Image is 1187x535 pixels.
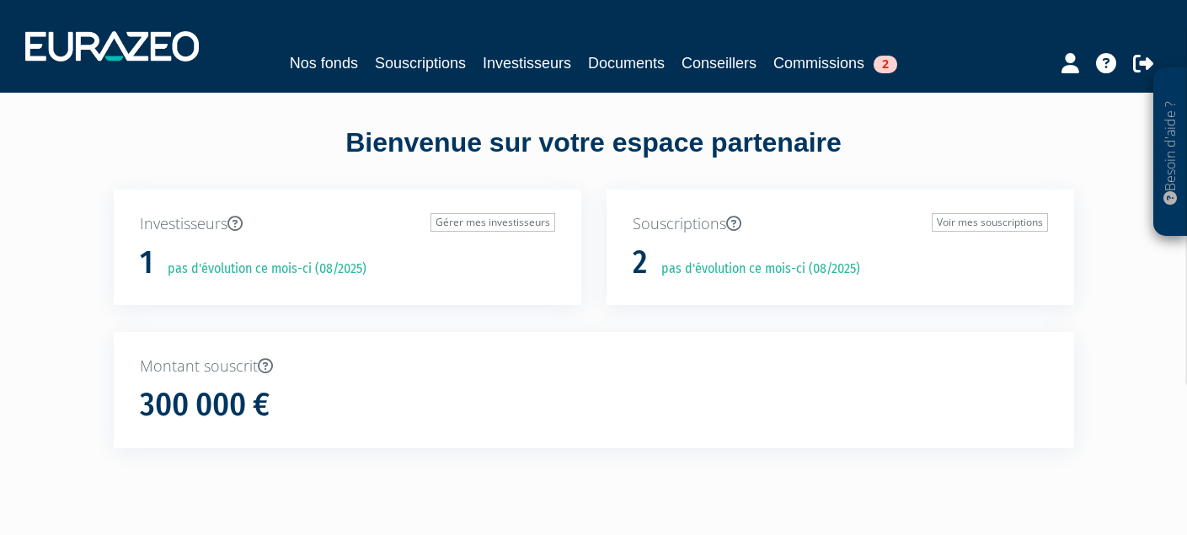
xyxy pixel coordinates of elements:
[682,51,757,75] a: Conseillers
[773,51,897,75] a: Commissions2
[874,56,897,73] span: 2
[375,51,466,75] a: Souscriptions
[140,245,153,281] h1: 1
[633,245,647,281] h1: 2
[932,213,1048,232] a: Voir mes souscriptions
[25,31,199,62] img: 1732889491-logotype_eurazeo_blanc_rvb.png
[650,259,860,279] p: pas d'évolution ce mois-ci (08/2025)
[140,356,1048,377] p: Montant souscrit
[140,388,270,423] h1: 300 000 €
[633,213,1048,235] p: Souscriptions
[140,213,555,235] p: Investisseurs
[156,259,366,279] p: pas d'évolution ce mois-ci (08/2025)
[430,213,555,232] a: Gérer mes investisseurs
[1161,77,1180,228] p: Besoin d'aide ?
[588,51,665,75] a: Documents
[483,51,571,75] a: Investisseurs
[290,51,358,75] a: Nos fonds
[101,124,1087,190] div: Bienvenue sur votre espace partenaire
